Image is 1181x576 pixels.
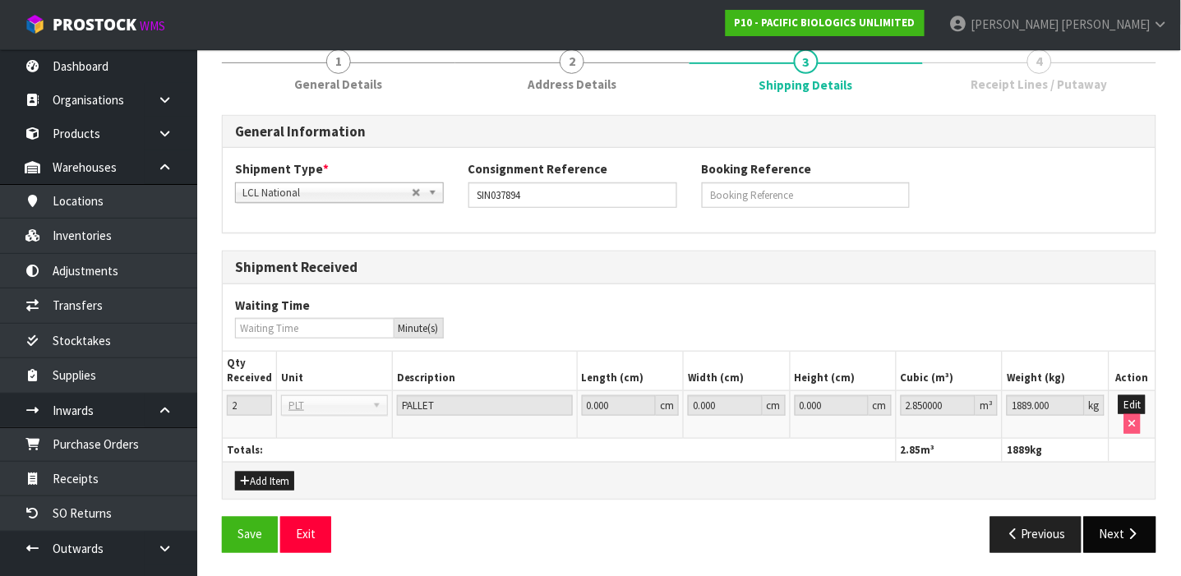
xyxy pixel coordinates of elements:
[1003,438,1109,462] th: kg
[790,352,896,390] th: Height (cm)
[1085,395,1105,416] div: kg
[222,517,278,552] button: Save
[25,14,45,35] img: cube-alt.png
[577,352,683,390] th: Length (cm)
[392,352,577,390] th: Description
[656,395,679,416] div: cm
[759,76,853,94] span: Shipping Details
[684,352,790,390] th: Width (cm)
[763,395,786,416] div: cm
[53,14,136,35] span: ProStock
[1062,16,1151,32] span: [PERSON_NAME]
[277,352,393,390] th: Unit
[990,517,1082,552] button: Previous
[688,395,762,416] input: Width
[140,18,165,34] small: WMS
[971,76,1108,93] span: Receipt Lines / Putaway
[582,395,656,416] input: Length
[288,396,366,416] span: PLT
[227,395,272,416] input: Qty Received
[1027,49,1052,74] span: 4
[1119,395,1146,415] button: Edit
[735,16,916,30] strong: P10 - PACIFIC BIOLOGICS UNLIMITED
[896,352,1002,390] th: Cubic (m³)
[896,438,1002,462] th: m³
[397,395,573,416] input: Description
[235,124,1143,140] h3: General Information
[222,103,1156,565] span: Shipping Details
[795,395,869,416] input: Height
[242,183,412,203] span: LCL National
[1003,352,1109,390] th: Weight (kg)
[1084,517,1156,552] button: Next
[869,395,892,416] div: cm
[971,16,1059,32] span: [PERSON_NAME]
[468,182,677,208] input: Consignment Reference
[468,160,608,177] label: Consignment Reference
[1007,395,1084,416] input: Weight
[702,160,812,177] label: Booking Reference
[223,352,277,390] th: Qty Received
[235,472,294,491] button: Add Item
[295,76,383,93] span: General Details
[1007,443,1030,457] span: 1889
[394,318,444,339] div: Minute(s)
[702,182,911,208] input: Booking Reference
[223,438,896,462] th: Totals:
[560,49,584,74] span: 2
[901,443,921,457] span: 2.85
[528,76,616,93] span: Address Details
[901,395,976,416] input: Cubic
[235,318,394,339] input: Waiting Time
[235,260,1143,275] h3: Shipment Received
[1109,352,1156,390] th: Action
[280,517,331,552] button: Exit
[794,49,819,74] span: 3
[726,10,925,36] a: P10 - PACIFIC BIOLOGICS UNLIMITED
[326,49,351,74] span: 1
[235,160,329,177] label: Shipment Type
[235,297,310,314] label: Waiting Time
[976,395,998,416] div: m³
